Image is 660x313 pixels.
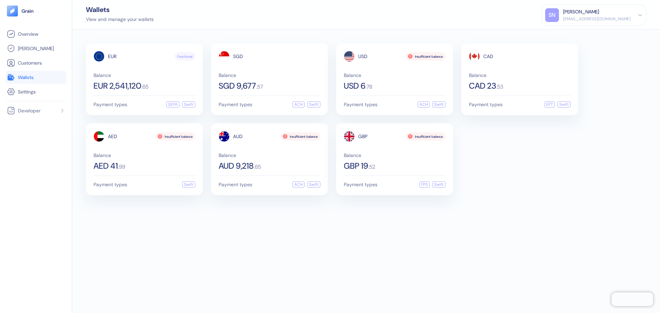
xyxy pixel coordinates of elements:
[281,132,320,141] div: Insufficient balance
[182,101,195,108] div: Swift
[563,16,631,22] div: [EMAIL_ADDRESS][DOMAIN_NAME]
[86,16,154,23] div: View and manage your wallets
[118,164,125,170] span: . 99
[419,181,430,188] div: FPS
[307,101,320,108] div: Swift
[7,88,65,96] a: Settings
[93,102,127,107] span: Payment types
[233,134,243,139] span: AUD
[93,82,141,90] span: EUR 2,541,120
[358,134,367,139] span: GBP
[18,59,42,66] span: Customers
[406,132,445,141] div: Insufficient balance
[545,8,559,22] div: SN
[612,292,653,306] iframe: Chatra live chat
[141,84,148,90] span: . 65
[7,73,65,81] a: Wallets
[21,9,34,13] img: logo
[365,84,372,90] span: . 78
[469,102,503,107] span: Payment types
[469,82,496,90] span: CAD 23
[254,164,261,170] span: . 65
[18,45,54,52] span: [PERSON_NAME]
[156,132,195,141] div: Insufficient balance
[219,73,320,78] span: Balance
[293,181,305,188] div: ACH
[219,182,252,187] span: Payment types
[108,134,117,139] span: AED
[18,74,34,81] span: Wallets
[7,5,18,16] img: logo-tablet-V2.svg
[483,54,493,59] span: CAD
[93,73,195,78] span: Balance
[18,31,38,37] span: Overview
[7,30,65,38] a: Overview
[432,181,445,188] div: Swift
[219,162,254,170] span: AUD 9,218
[344,82,365,90] span: USD 6
[469,73,571,78] span: Balance
[256,84,263,90] span: . 57
[544,101,555,108] div: EFT
[166,101,179,108] div: SEPA
[344,102,377,107] span: Payment types
[219,102,252,107] span: Payment types
[7,59,65,67] a: Customers
[432,101,445,108] div: Swift
[93,162,118,170] span: AED 41
[93,153,195,158] span: Balance
[7,44,65,53] a: [PERSON_NAME]
[18,88,36,95] span: Settings
[344,162,368,170] span: GBP 19
[368,164,375,170] span: . 52
[344,182,377,187] span: Payment types
[219,153,320,158] span: Balance
[177,54,192,59] span: Functional
[563,8,599,15] div: [PERSON_NAME]
[219,82,256,90] span: SGD 9,677
[233,54,243,59] span: SGD
[358,54,367,59] span: USD
[293,101,305,108] div: ACH
[86,6,154,13] div: Wallets
[307,181,320,188] div: Swift
[406,52,445,60] div: Insufficient balance
[496,84,503,90] span: . 53
[18,107,41,114] span: Developer
[93,182,127,187] span: Payment types
[344,153,445,158] span: Balance
[418,101,430,108] div: ACH
[108,54,117,59] span: EUR
[182,181,195,188] div: Swift
[344,73,445,78] span: Balance
[558,101,571,108] div: Swift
